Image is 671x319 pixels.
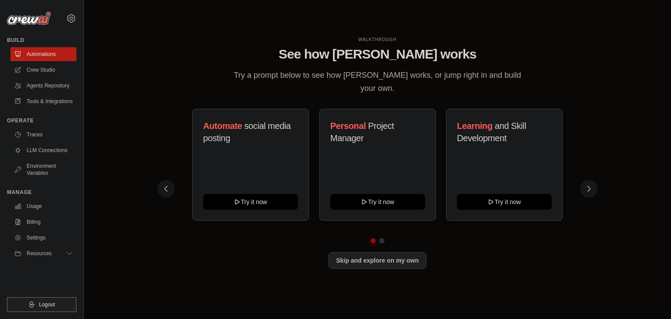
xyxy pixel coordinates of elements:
[7,117,76,124] div: Operate
[330,121,394,143] span: Project Manager
[27,250,52,257] span: Resources
[10,143,76,157] a: LLM Connections
[7,189,76,196] div: Manage
[7,12,51,25] img: Logo
[10,231,76,245] a: Settings
[10,128,76,142] a: Traces
[10,199,76,213] a: Usage
[164,36,591,43] div: WALKTHROUGH
[10,47,76,61] a: Automations
[330,121,366,131] span: Personal
[10,246,76,260] button: Resources
[457,194,552,210] button: Try it now
[10,63,76,77] a: Crew Studio
[203,121,291,143] span: social media posting
[7,297,76,312] button: Logout
[7,37,76,44] div: Build
[203,194,298,210] button: Try it now
[330,194,425,210] button: Try it now
[164,46,591,62] h1: See how [PERSON_NAME] works
[10,94,76,108] a: Tools & Integrations
[457,121,526,143] span: and Skill Development
[231,69,524,95] p: Try a prompt below to see how [PERSON_NAME] works, or jump right in and build your own.
[457,121,492,131] span: Learning
[203,121,242,131] span: Automate
[10,79,76,93] a: Agents Repository
[39,301,55,308] span: Logout
[329,252,426,269] button: Skip and explore on my own
[10,215,76,229] a: Billing
[10,159,76,180] a: Environment Variables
